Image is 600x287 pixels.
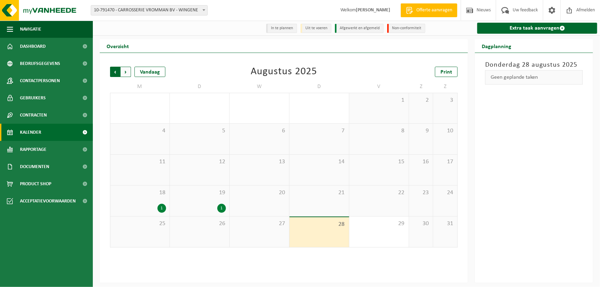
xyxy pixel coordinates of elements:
[20,107,47,124] span: Contracten
[437,97,454,104] span: 3
[475,39,518,53] h2: Dagplanning
[437,158,454,166] span: 17
[413,158,430,166] span: 16
[121,67,131,77] span: Volgende
[349,80,409,93] td: V
[230,80,290,93] td: W
[413,189,430,197] span: 23
[134,67,165,77] div: Vandaag
[233,189,286,197] span: 20
[20,175,51,192] span: Product Shop
[290,80,349,93] td: D
[409,80,434,93] td: Z
[293,189,346,197] span: 21
[437,189,454,197] span: 24
[233,127,286,135] span: 6
[110,67,120,77] span: Vorige
[114,189,166,197] span: 18
[435,67,458,77] a: Print
[353,97,405,104] span: 1
[20,38,46,55] span: Dashboard
[293,221,346,228] span: 28
[20,192,76,210] span: Acceptatievoorwaarden
[356,8,390,13] strong: [PERSON_NAME]
[173,158,226,166] span: 12
[91,5,207,15] span: 10-791470 - CARROSSERIE VROMMAN BV - WINGENE
[413,127,430,135] span: 9
[114,220,166,228] span: 25
[110,80,170,93] td: M
[20,124,41,141] span: Kalender
[477,23,597,34] a: Extra taak aanvragen
[170,80,230,93] td: D
[387,24,425,33] li: Non-conformiteit
[413,220,430,228] span: 30
[485,60,583,70] h3: Donderdag 28 augustus 2025
[20,72,60,89] span: Contactpersonen
[20,21,41,38] span: Navigatie
[401,3,457,17] a: Offerte aanvragen
[437,220,454,228] span: 31
[266,24,297,33] li: In te plannen
[251,67,317,77] div: Augustus 2025
[173,127,226,135] span: 5
[485,70,583,85] div: Geen geplande taken
[353,189,405,197] span: 22
[353,158,405,166] span: 15
[217,204,226,213] div: 1
[233,220,286,228] span: 27
[100,39,136,53] h2: Overzicht
[433,80,458,93] td: Z
[335,24,384,33] li: Afgewerkt en afgemeld
[114,158,166,166] span: 11
[415,7,454,14] span: Offerte aanvragen
[157,204,166,213] div: 1
[437,127,454,135] span: 10
[20,55,60,72] span: Bedrijfsgegevens
[353,220,405,228] span: 29
[233,158,286,166] span: 13
[440,69,452,75] span: Print
[293,127,346,135] span: 7
[91,5,208,15] span: 10-791470 - CARROSSERIE VROMMAN BV - WINGENE
[114,127,166,135] span: 4
[301,24,331,33] li: Uit te voeren
[20,89,46,107] span: Gebruikers
[293,158,346,166] span: 14
[173,220,226,228] span: 26
[353,127,405,135] span: 8
[20,158,49,175] span: Documenten
[413,97,430,104] span: 2
[20,141,46,158] span: Rapportage
[173,189,226,197] span: 19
